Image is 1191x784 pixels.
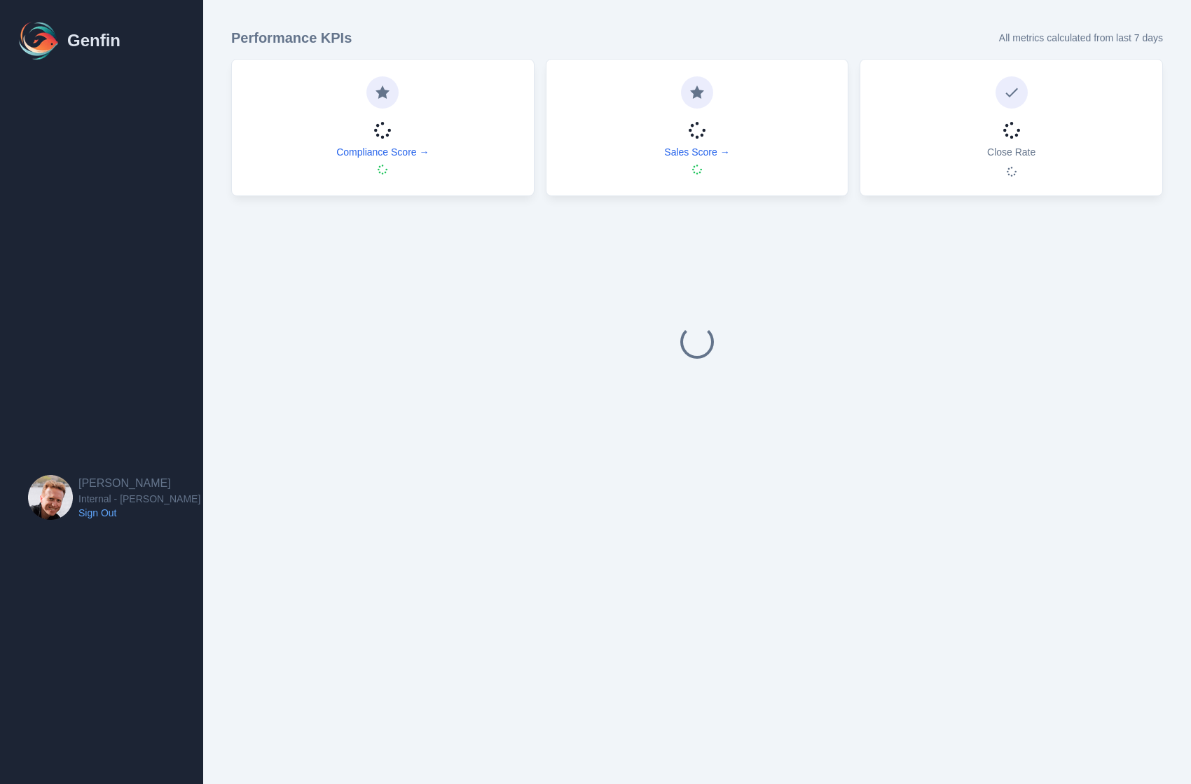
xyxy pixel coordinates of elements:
[17,18,62,63] img: Logo
[231,28,352,48] h3: Performance KPIs
[336,145,429,159] a: Compliance Score →
[999,31,1163,45] p: All metrics calculated from last 7 days
[664,145,729,159] a: Sales Score →
[78,506,200,520] a: Sign Out
[28,475,73,520] img: Brian Dunagan
[78,492,200,506] span: Internal - [PERSON_NAME]
[987,145,1035,159] p: Close Rate
[67,29,121,52] h1: Genfin
[78,475,200,492] h2: [PERSON_NAME]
